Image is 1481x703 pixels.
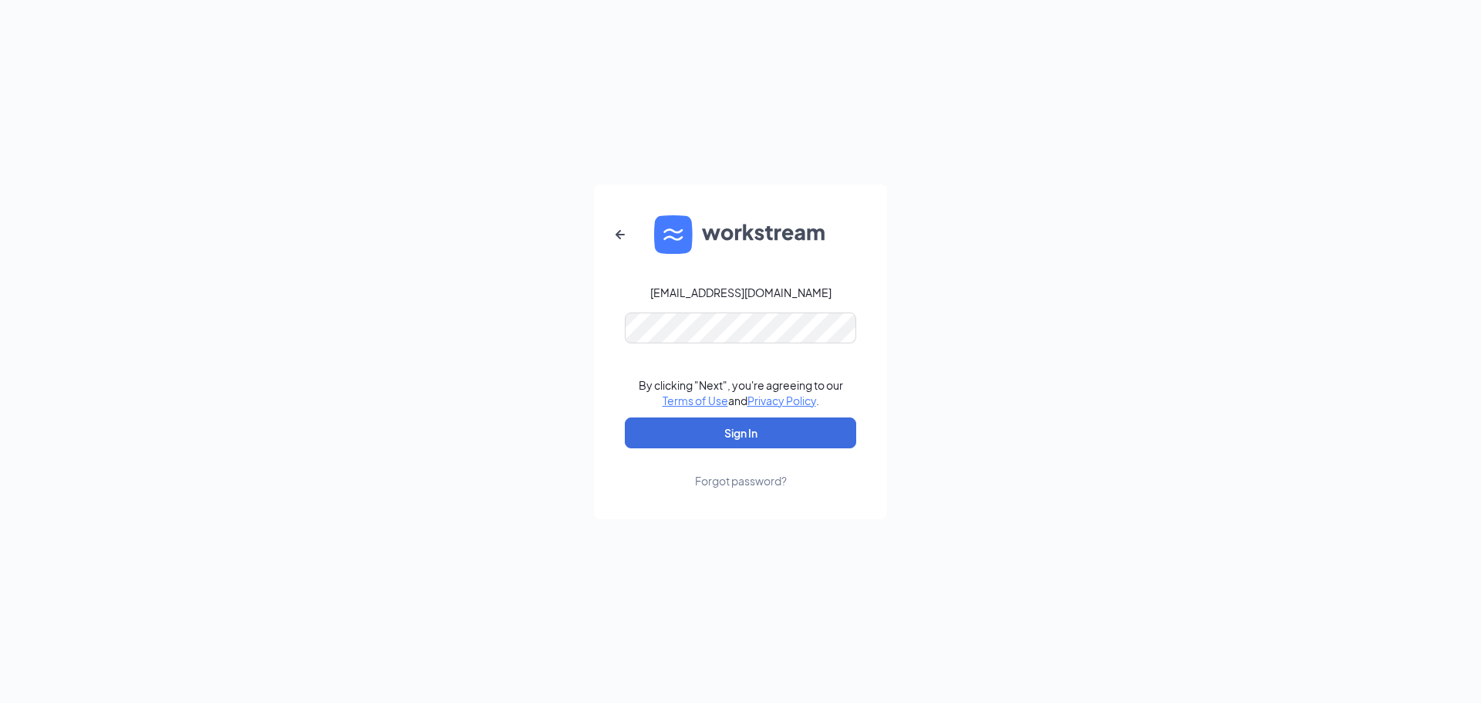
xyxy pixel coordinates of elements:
[747,394,816,407] a: Privacy Policy
[625,417,856,448] button: Sign In
[695,448,787,488] a: Forgot password?
[654,215,827,254] img: WS logo and Workstream text
[650,285,832,300] div: [EMAIL_ADDRESS][DOMAIN_NAME]
[611,225,629,244] svg: ArrowLeftNew
[695,473,787,488] div: Forgot password?
[663,394,728,407] a: Terms of Use
[639,377,843,408] div: By clicking "Next", you're agreeing to our and .
[602,216,639,253] button: ArrowLeftNew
